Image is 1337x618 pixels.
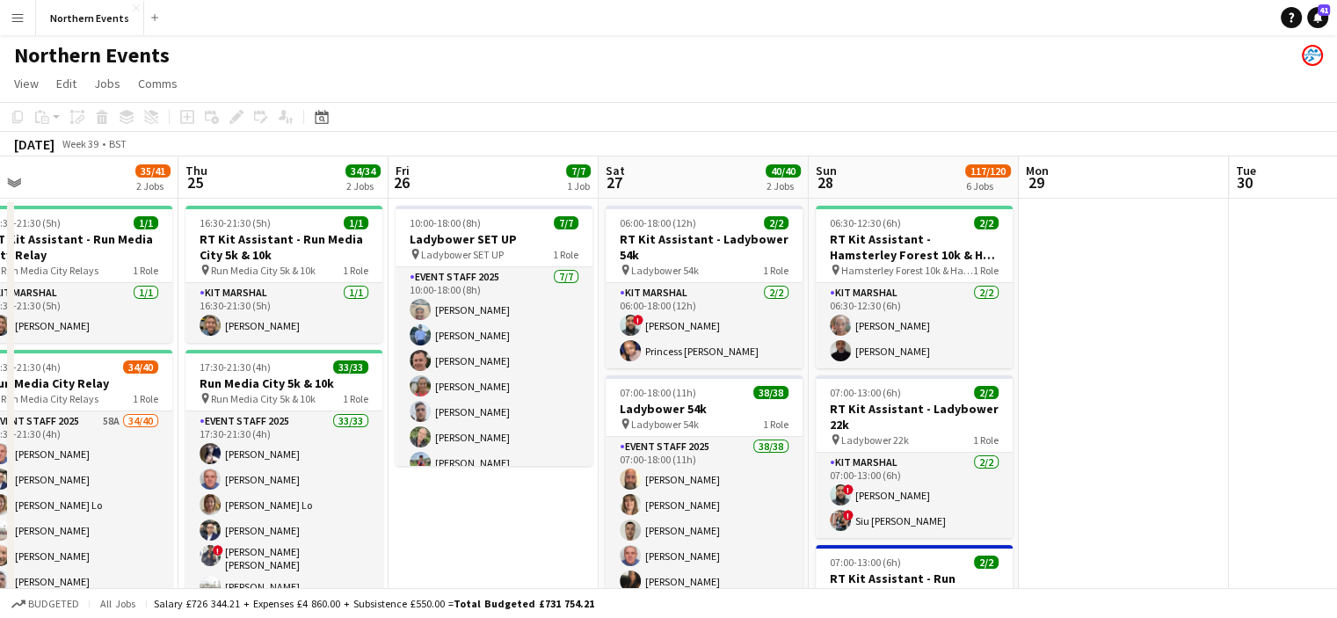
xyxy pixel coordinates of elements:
[87,72,127,95] a: Jobs
[454,597,594,610] span: Total Budgeted £731 754.21
[36,1,144,35] button: Northern Events
[109,137,127,150] div: BST
[14,76,39,91] span: View
[1318,4,1330,16] span: 41
[9,594,82,614] button: Budgeted
[28,598,79,610] span: Budgeted
[56,76,76,91] span: Edit
[138,76,178,91] span: Comms
[14,135,54,153] div: [DATE]
[131,72,185,95] a: Comms
[154,597,594,610] div: Salary £726 344.21 + Expenses £4 860.00 + Subsistence £550.00 =
[1302,45,1323,66] app-user-avatar: RunThrough Events
[14,42,170,69] h1: Northern Events
[1307,7,1328,28] a: 41
[7,72,46,95] a: View
[97,597,139,610] span: All jobs
[49,72,84,95] a: Edit
[94,76,120,91] span: Jobs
